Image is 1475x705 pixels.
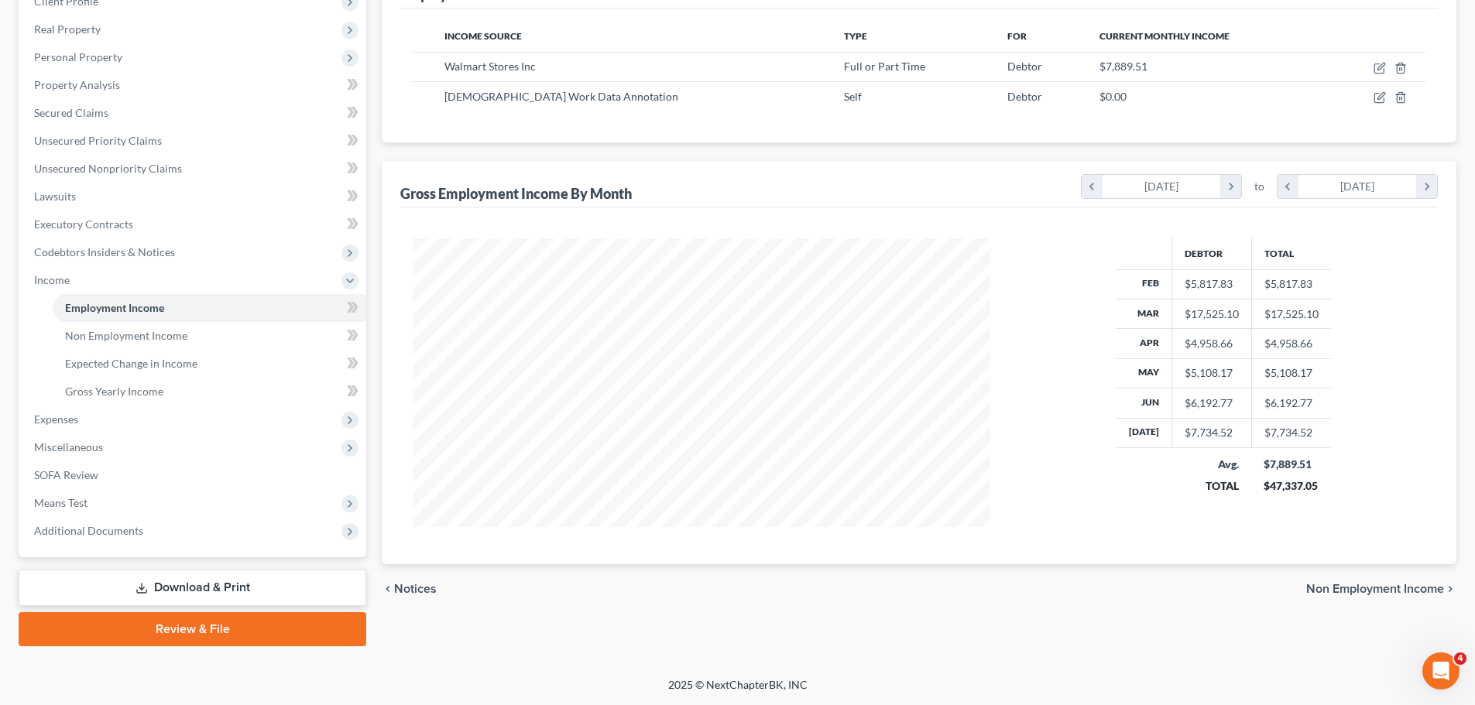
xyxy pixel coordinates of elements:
span: Miscellaneous [34,440,103,453]
th: May [1117,358,1172,388]
td: $5,108.17 [1251,358,1331,388]
th: Jun [1117,388,1172,418]
div: $7,734.52 [1185,425,1239,440]
th: Mar [1117,299,1172,328]
span: Codebtors Insiders & Notices [34,245,175,258]
td: $17,525.10 [1251,299,1331,328]
span: Property Analysis [34,78,120,91]
span: Additional Documents [34,524,143,537]
a: Non Employment Income [53,322,366,350]
i: chevron_right [1416,175,1437,198]
span: Unsecured Nonpriority Claims [34,162,182,175]
span: SOFA Review [34,468,98,481]
span: Current Monthly Income [1099,30,1230,42]
span: Employment Income [65,301,164,314]
a: Expected Change in Income [53,350,366,378]
th: Apr [1117,329,1172,358]
div: $6,192.77 [1185,395,1239,411]
button: chevron_left Notices [382,583,437,595]
i: chevron_left [1278,175,1298,198]
span: Notices [394,583,437,595]
span: Unsecured Priority Claims [34,134,162,147]
span: Walmart Stores Inc [444,60,536,73]
span: Gross Yearly Income [65,385,163,398]
span: Expected Change in Income [65,357,197,370]
span: [DEMOGRAPHIC_DATA] Work Data Annotation [444,90,678,103]
i: chevron_right [1444,583,1456,595]
a: Lawsuits [22,183,366,210]
span: Lawsuits [34,190,76,203]
td: $4,958.66 [1251,329,1331,358]
span: $0.00 [1099,90,1127,103]
span: to [1254,179,1264,194]
div: 2025 © NextChapterBK, INC [297,677,1179,705]
div: $4,958.66 [1185,336,1239,351]
span: Debtor [1007,90,1042,103]
div: [DATE] [1103,175,1221,198]
div: $5,108.17 [1185,365,1239,381]
span: Real Property [34,22,101,36]
span: Income Source [444,30,522,42]
div: $5,817.83 [1185,276,1239,292]
button: Non Employment Income chevron_right [1306,583,1456,595]
span: Secured Claims [34,106,108,119]
td: $6,192.77 [1251,388,1331,418]
div: [DATE] [1298,175,1417,198]
th: Debtor [1171,238,1251,269]
a: Employment Income [53,294,366,322]
a: Property Analysis [22,71,366,99]
span: $7,889.51 [1099,60,1147,73]
div: $7,889.51 [1264,457,1319,472]
span: Means Test [34,496,87,509]
th: Feb [1117,269,1172,299]
iframe: Intercom live chat [1422,652,1460,690]
span: Non Employment Income [65,329,187,342]
span: Type [844,30,867,42]
a: SOFA Review [22,461,366,489]
td: $5,817.83 [1251,269,1331,299]
a: Executory Contracts [22,210,366,238]
span: Income [34,273,70,286]
a: Secured Claims [22,99,366,127]
span: Expenses [34,412,78,426]
span: Non Employment Income [1306,583,1444,595]
span: 4 [1454,652,1466,665]
span: Personal Property [34,50,122,63]
a: Gross Yearly Income [53,378,366,406]
div: Avg. [1184,457,1239,472]
span: Self [844,90,862,103]
i: chevron_left [1082,175,1103,198]
span: For [1007,30,1027,42]
span: Full or Part Time [844,60,925,73]
span: Executory Contracts [34,217,133,231]
a: Review & File [19,612,366,646]
a: Download & Print [19,570,366,606]
div: TOTAL [1184,478,1239,494]
td: $7,734.52 [1251,418,1331,447]
span: Debtor [1007,60,1042,73]
i: chevron_left [382,583,394,595]
i: chevron_right [1220,175,1241,198]
a: Unsecured Priority Claims [22,127,366,155]
th: [DATE] [1117,418,1172,447]
div: $47,337.05 [1264,478,1319,494]
th: Total [1251,238,1331,269]
div: $17,525.10 [1185,306,1239,322]
div: Gross Employment Income By Month [400,184,632,203]
a: Unsecured Nonpriority Claims [22,155,366,183]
